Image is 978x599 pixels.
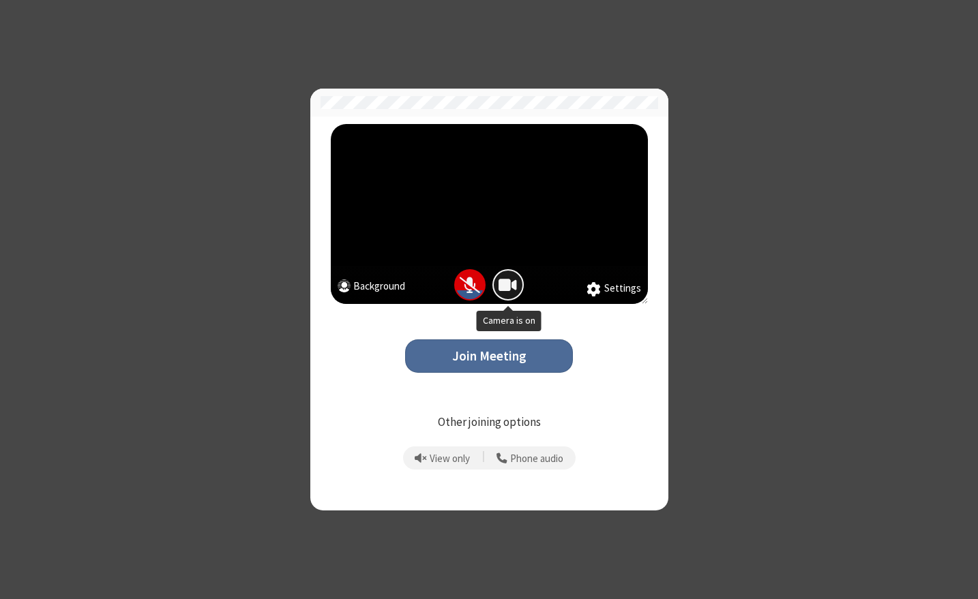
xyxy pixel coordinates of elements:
button: Join Meeting [405,339,573,373]
button: Camera is on [492,269,524,301]
button: Prevent echo when there is already an active mic and speaker in the room. [410,446,475,470]
span: View only [430,453,470,465]
p: Other joining options [331,414,648,431]
button: Settings [587,281,641,297]
button: Mic is off [454,269,486,301]
span: Phone audio [510,453,563,465]
button: Use your phone for mic and speaker while you view the meeting on this device. [492,446,569,470]
span: | [482,448,485,467]
button: Background [338,279,405,297]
